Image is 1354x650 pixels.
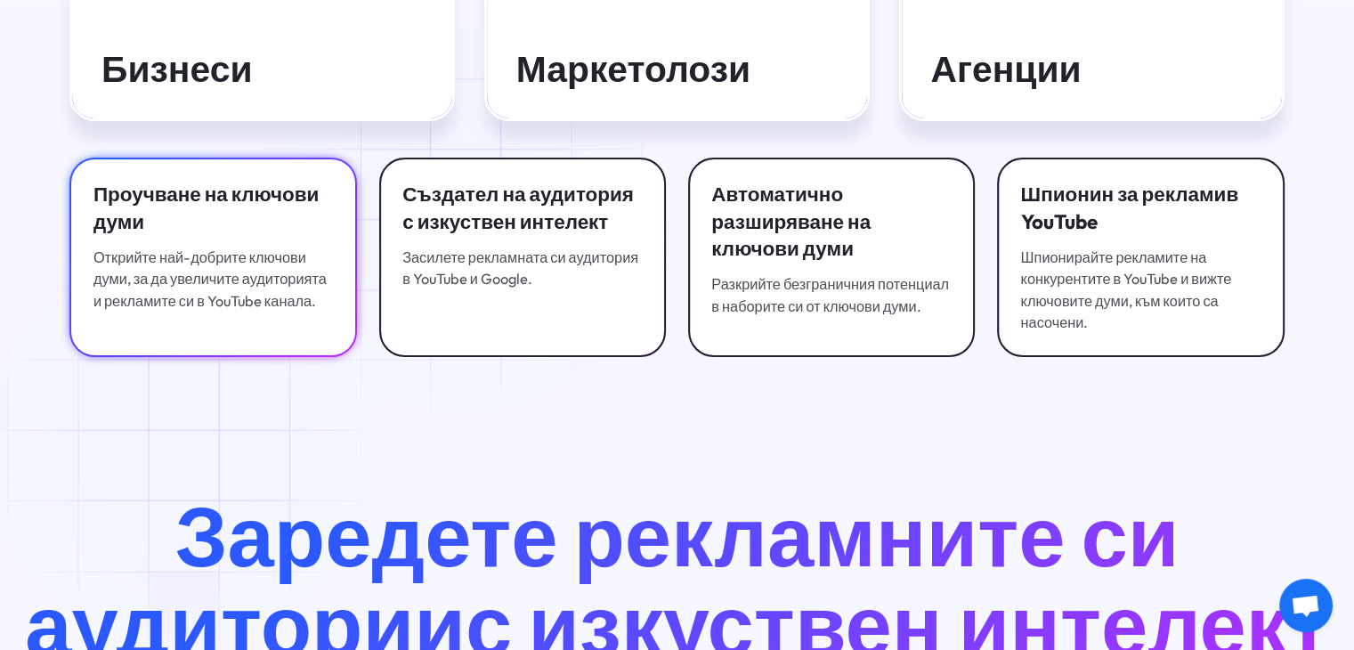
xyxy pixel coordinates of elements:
a: Създател на аудитория с изкуствен интелектЗасилете рекламната си аудитория в YouTube и Google. [379,158,667,357]
font: Автоматично разширяване на ключови думи [711,182,871,261]
div: Отворен чат [1279,579,1333,632]
font: Засилете рекламната си аудитория в YouTube и Google. [402,248,638,288]
a: Проучване на ключови думиОткрийте най-добрите ключови думи, за да увеличите аудиторията и реклами... [69,158,357,357]
font: Разкрийте безграничния потенциал в наборите си от ключови думи. [711,275,949,315]
font: Шпионирайте рекламите на конкурентите в YouTube и вижте ключовите думи, към които са насочени. [1020,248,1231,332]
font: Създател на аудитория с изкуствен интелект [402,182,634,234]
font: Открийте най-добрите ключови думи, за да увеличите аудиторията и рекламите си в YouTube канала. [93,248,327,310]
font: Маркетолози [516,45,750,92]
font: Агенции [930,45,1081,92]
a: Шпионин за рекламив YouTubeШпионирайте рекламите на конкурентите в YouTube и вижте ключовите думи... [997,158,1285,357]
font: Шпионин за реклами [1020,182,1226,207]
font: Проучване на ключови думи [93,182,319,234]
font: в YouTube [1020,182,1238,234]
a: Автоматично разширяване на ключови думиРазкрийте безграничния потенциал в наборите си от ключови ... [688,158,976,357]
font: Бизнеси [101,45,252,92]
